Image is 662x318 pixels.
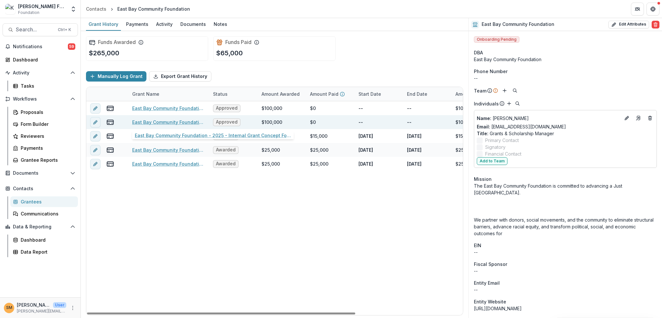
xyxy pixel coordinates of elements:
[474,286,657,293] div: --
[209,91,231,97] div: Status
[262,160,280,167] div: $25,000
[407,105,411,112] p: --
[21,210,73,217] div: Communications
[3,183,78,194] button: Open Contacts
[455,133,473,139] div: $15,000
[474,298,506,305] span: Entity Website
[21,198,73,205] div: Grantees
[106,118,114,126] button: view-payments
[5,4,16,14] img: Kapor Foundation
[10,208,78,219] a: Communications
[216,133,236,139] span: Awarded
[631,3,644,16] button: Partners
[306,87,355,101] div: Amount Paid
[132,119,205,126] a: East Bay Community Foundation - 2025 - Internal Grant Concept Form
[86,18,121,31] a: Grant History
[10,155,78,165] a: Grantee Reports
[407,119,411,126] p: --
[310,147,328,153] div: $25,000
[358,105,363,112] p: --
[132,133,205,139] a: East Bay Community Foundation - Strategic Grant - [DATE]
[106,160,114,168] button: view-payments
[16,27,54,33] span: Search...
[178,19,208,29] div: Documents
[132,147,205,153] a: East Bay Community Foundation - Strategic Grant - [DATE]
[501,87,508,94] button: Add
[3,94,78,104] button: Open Workflows
[474,176,492,182] span: Mission
[106,132,114,140] button: view-payments
[310,105,316,112] div: $0
[123,18,151,31] a: Payments
[646,3,659,16] button: Get Help
[211,19,230,29] div: Notes
[262,119,282,126] div: $100,000
[154,19,175,29] div: Activity
[10,196,78,207] a: Grantees
[310,133,327,139] div: $15,000
[262,147,280,153] div: $25,000
[10,81,78,91] a: Tasks
[358,147,373,153] p: [DATE]
[262,105,282,112] div: $100,000
[474,36,519,43] span: Onboarding Pending
[355,87,403,101] div: Start Date
[10,247,78,257] a: Data Report
[474,75,657,82] div: --
[474,280,500,286] span: Entity Email
[128,87,209,101] div: Grant Name
[477,124,490,129] span: Email:
[57,26,72,33] div: Ctrl + K
[474,100,499,107] p: Individuals
[3,222,78,232] button: Open Data & Reporting
[69,3,78,16] button: Open entity switcher
[358,133,373,139] p: [DATE]
[90,103,101,114] button: edit
[455,105,476,112] div: $100,000
[403,87,452,101] div: End Date
[68,43,75,50] span: 59
[623,114,631,122] button: Edit
[10,143,78,153] a: Payments
[211,18,230,31] a: Notes
[652,21,659,28] button: Delete
[258,91,304,97] div: Amount Awarded
[21,248,73,255] div: Data Report
[10,235,78,245] a: Dashboard
[86,19,121,29] div: Grant History
[477,115,620,122] p: [PERSON_NAME]
[83,4,193,14] nav: breadcrumb
[477,115,620,122] a: Name: [PERSON_NAME]
[455,147,474,153] div: $25,000
[358,119,363,126] p: --
[485,137,519,144] span: Primary Contact
[474,242,481,249] p: EIN
[132,105,205,112] a: East Bay Community Foundation - City of [GEOGRAPHIC_DATA] CIO - 2025 - Internal Grant Concept Form
[90,131,101,141] button: edit
[455,160,474,167] div: $25,000
[18,3,66,10] div: [PERSON_NAME] Foundation
[86,71,146,82] button: Manually Log Grant
[90,159,101,169] button: edit
[17,302,50,308] p: [PERSON_NAME]
[355,91,385,97] div: Start Date
[6,306,12,310] div: Subina Mahal
[123,19,151,29] div: Payments
[3,41,78,52] button: Notifications59
[482,22,554,27] h2: East Bay Community Foundation
[485,150,521,157] span: Financial Contact
[21,109,73,115] div: Proposals
[633,113,644,123] a: Go to contact
[53,302,66,308] p: User
[407,160,422,167] p: [DATE]
[514,100,521,107] button: Search
[452,87,516,101] div: Amount Requested
[89,48,119,58] p: $265,000
[262,133,279,139] div: $15,000
[69,304,77,312] button: More
[216,119,238,125] span: Approved
[477,115,491,121] span: Name :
